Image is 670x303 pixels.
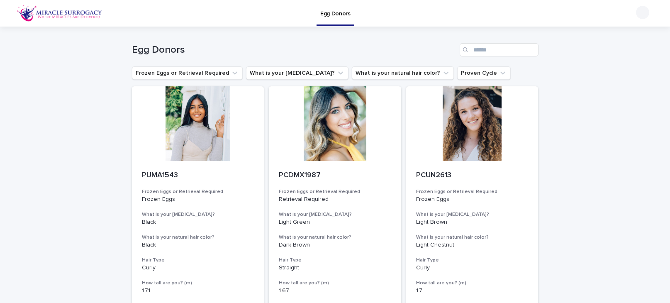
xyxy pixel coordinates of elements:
[279,257,391,264] h3: Hair Type
[279,171,391,180] p: PCDMX1987
[457,66,511,80] button: Proven Cycle
[460,43,538,56] input: Search
[17,5,102,22] img: OiFFDOGZQuirLhrlO1ag
[142,196,254,203] p: Frozen Eggs
[142,171,254,180] p: PUMA1543
[142,234,254,241] h3: What is your natural hair color?
[142,280,254,286] h3: How tall are you? (m)
[142,287,254,294] p: 1.71
[279,242,391,249] p: Dark Brown
[279,211,391,218] h3: What is your [MEDICAL_DATA]?
[416,211,529,218] h3: What is your [MEDICAL_DATA]?
[416,287,529,294] p: 1.7
[279,280,391,286] h3: How tall are you? (m)
[279,219,391,226] p: Light Green
[416,264,529,271] p: Curly
[142,257,254,264] h3: Hair Type
[416,234,529,241] h3: What is your natural hair color?
[416,188,529,195] h3: Frozen Eggs or Retrieval Required
[142,188,254,195] h3: Frozen Eggs or Retrieval Required
[416,196,529,203] p: Frozen Eggs
[416,242,529,249] p: Light Chestnut
[416,171,529,180] p: PCUN2613
[142,219,254,226] p: Black
[279,264,391,271] p: Straight
[279,234,391,241] h3: What is your natural hair color?
[279,287,391,294] p: 1.67
[416,219,529,226] p: Light Brown
[416,257,529,264] h3: Hair Type
[132,44,456,56] h1: Egg Donors
[352,66,454,80] button: What is your natural hair color?
[142,242,254,249] p: Black
[246,66,348,80] button: What is your eye color?
[279,196,391,203] p: Retrieval Required
[142,264,254,271] p: Curly
[279,188,391,195] h3: Frozen Eggs or Retrieval Required
[142,211,254,218] h3: What is your [MEDICAL_DATA]?
[132,66,243,80] button: Frozen Eggs or Retrieval Required
[416,280,529,286] h3: How tall are you? (m)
